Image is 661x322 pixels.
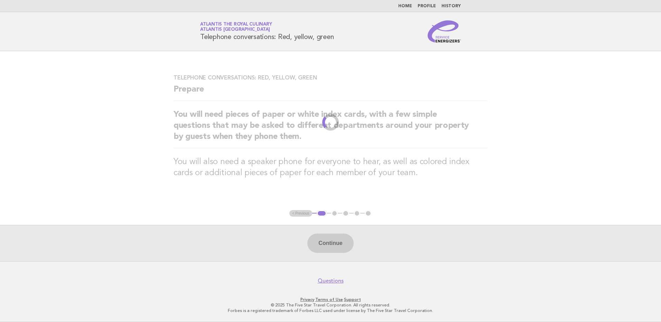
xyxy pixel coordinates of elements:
[428,20,461,42] img: Service Energizers
[174,157,487,179] h3: You will also need a speaker phone for everyone to hear, as well as colored index cards or additi...
[318,277,344,284] a: Questions
[174,84,487,101] h2: Prepare
[344,297,361,302] a: Support
[200,22,272,32] a: Atlantis the Royal CulinaryAtlantis [GEOGRAPHIC_DATA]
[418,4,436,8] a: Profile
[200,28,270,32] span: Atlantis [GEOGRAPHIC_DATA]
[200,22,334,40] h1: Telephone conversations: Red, yellow, green
[315,297,343,302] a: Terms of Use
[119,297,542,302] p: · ·
[119,302,542,308] p: © 2025 The Five Star Travel Corporation. All rights reserved.
[300,297,314,302] a: Privacy
[174,109,487,148] h2: You will need pieces of paper or white index cards, with a few simple questions that may be asked...
[119,308,542,313] p: Forbes is a registered trademark of Forbes LLC used under license by The Five Star Travel Corpora...
[441,4,461,8] a: History
[174,74,487,81] h3: Telephone conversations: Red, yellow, green
[398,4,412,8] a: Home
